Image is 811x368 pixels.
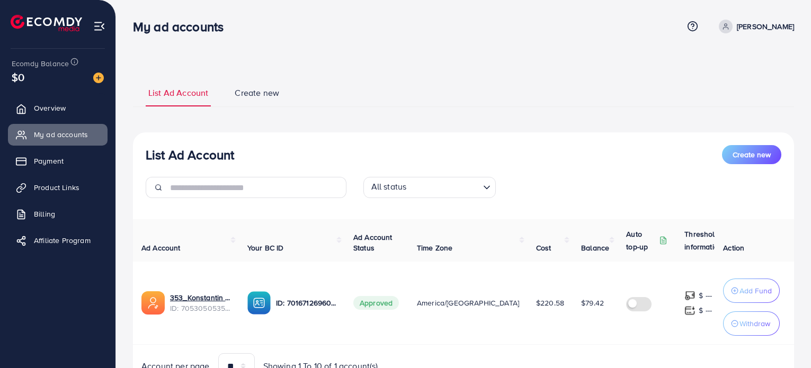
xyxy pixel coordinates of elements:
[699,289,712,302] p: $ ---
[34,235,91,246] span: Affiliate Program
[699,304,712,317] p: $ ---
[34,129,88,140] span: My ad accounts
[93,20,105,32] img: menu
[170,303,230,313] span: ID: 7053050535284310017
[8,150,108,172] a: Payment
[141,243,181,253] span: Ad Account
[581,243,609,253] span: Balance
[8,230,108,251] a: Affiliate Program
[34,182,79,193] span: Product Links
[684,228,736,253] p: Threshold information
[739,284,772,297] p: Add Fund
[722,145,781,164] button: Create new
[536,298,564,308] span: $220.58
[737,20,794,33] p: [PERSON_NAME]
[626,228,657,253] p: Auto top-up
[141,291,165,315] img: ic-ads-acc.e4c84228.svg
[536,243,551,253] span: Cost
[417,243,452,253] span: Time Zone
[363,177,496,198] div: Search for option
[148,87,208,99] span: List Ad Account
[723,311,780,336] button: Withdraw
[170,292,230,303] a: 353_Konstantin Slaev_02
[276,297,336,309] p: ID: 7016712696082989057
[8,177,108,198] a: Product Links
[369,178,409,195] span: All status
[146,147,234,163] h3: List Ad Account
[417,298,519,308] span: America/[GEOGRAPHIC_DATA]
[34,156,64,166] span: Payment
[684,305,696,316] img: top-up amount
[353,296,399,310] span: Approved
[34,209,55,219] span: Billing
[247,243,284,253] span: Your BC ID
[733,149,771,160] span: Create new
[8,203,108,225] a: Billing
[235,87,279,99] span: Create new
[723,243,744,253] span: Action
[93,73,104,83] img: image
[8,124,108,145] a: My ad accounts
[766,320,803,360] iframe: Chat
[8,97,108,119] a: Overview
[247,291,271,315] img: ic-ba-acc.ded83a64.svg
[12,69,24,85] span: $0
[684,290,696,301] img: top-up amount
[133,19,232,34] h3: My ad accounts
[715,20,794,33] a: [PERSON_NAME]
[353,232,393,253] span: Ad Account Status
[581,298,604,308] span: $79.42
[409,179,478,195] input: Search for option
[739,317,770,330] p: Withdraw
[723,279,780,303] button: Add Fund
[170,292,230,314] div: <span class='underline'>353_Konstantin Slaev_02</span></br>7053050535284310017
[12,58,69,69] span: Ecomdy Balance
[34,103,66,113] span: Overview
[11,15,82,31] img: logo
